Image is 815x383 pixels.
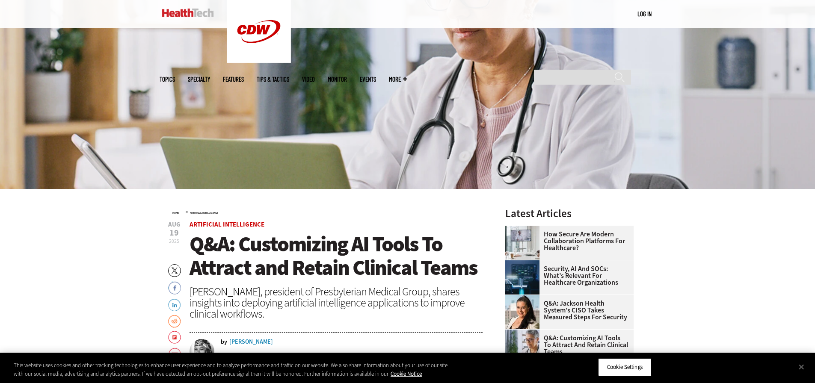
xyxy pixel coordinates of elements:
[190,211,218,215] a: Artificial Intelligence
[328,76,347,82] a: MonITor
[14,361,448,378] div: This website uses cookies and other tracking technologies to enhance user experience and to analy...
[257,76,289,82] a: Tips & Tactics
[505,330,539,364] img: doctor on laptop
[190,339,214,364] img: Teta-Alim
[505,330,544,336] a: doctor on laptop
[221,339,227,345] span: by
[227,56,291,65] a: CDW
[505,265,628,286] a: Security, AI and SOCs: What’s Relevant for Healthcare Organizations
[221,351,483,367] p: [PERSON_NAME] is the managing editor of HealthTech. [PERSON_NAME] previously worked as a digital ...
[505,260,539,295] img: security team in high-tech computer room
[169,238,179,245] span: 2025
[505,335,628,355] a: Q&A: Customizing AI Tools To Attract and Retain Clinical Teams
[172,211,179,215] a: Home
[505,260,544,267] a: security team in high-tech computer room
[162,9,214,17] img: Home
[505,231,628,251] a: How Secure Are Modern Collaboration Platforms for Healthcare?
[637,10,652,18] a: Log in
[190,220,264,229] a: Artificial Intelligence
[792,357,811,376] button: Close
[190,230,477,282] span: Q&A: Customizing AI Tools To Attract and Retain Clinical Teams
[637,9,652,18] div: User menu
[160,76,175,82] span: Topics
[505,300,628,321] a: Q&A: Jackson Health System’s CISO Takes Measured Steps for Security
[598,358,652,376] button: Cookie Settings
[391,370,422,377] a: More information about your privacy
[302,76,315,82] a: Video
[505,208,634,219] h3: Latest Articles
[223,76,244,82] a: Features
[190,286,483,319] div: [PERSON_NAME], president of Presbyterian Medical Group, shares insights into deploying artificial...
[505,226,539,260] img: care team speaks with physician over conference call
[505,295,544,302] a: Connie Barrera
[168,229,181,237] span: 19
[172,208,483,215] div: »
[229,339,273,345] a: [PERSON_NAME]
[389,76,407,82] span: More
[505,295,539,329] img: Connie Barrera
[360,76,376,82] a: Events
[168,221,181,228] span: Aug
[505,226,544,233] a: care team speaks with physician over conference call
[188,76,210,82] span: Specialty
